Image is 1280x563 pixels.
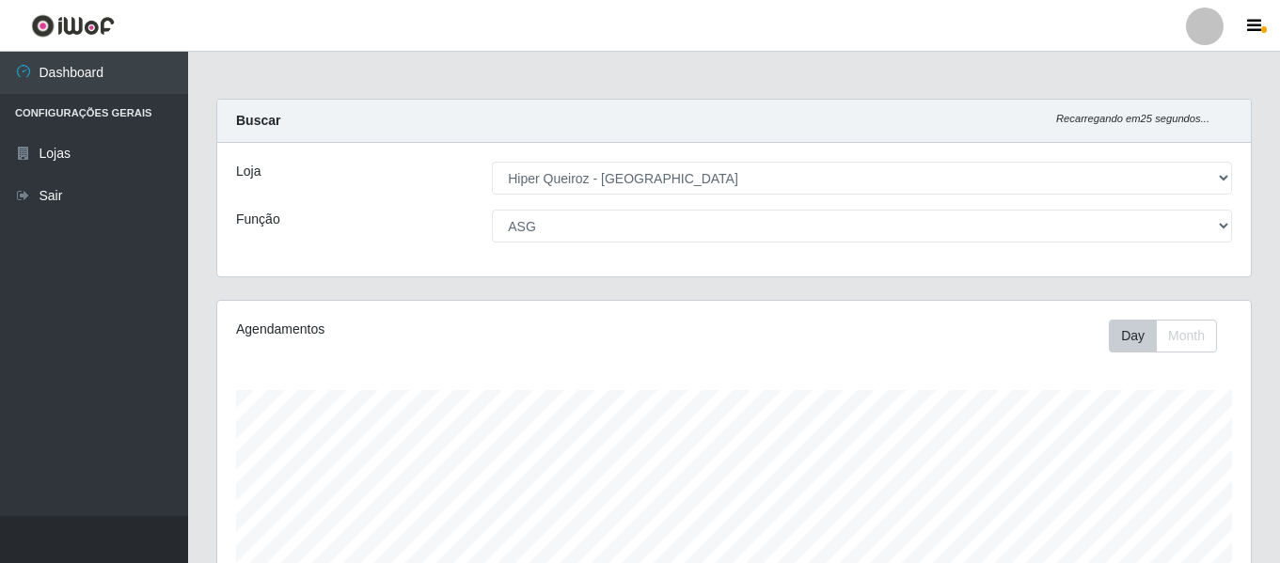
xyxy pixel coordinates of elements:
[236,113,280,128] strong: Buscar
[236,162,261,181] label: Loja
[1109,320,1217,352] div: First group
[1156,320,1217,352] button: Month
[236,210,280,229] label: Função
[31,14,115,38] img: CoreUI Logo
[236,320,635,339] div: Agendamentos
[1109,320,1157,352] button: Day
[1109,320,1232,352] div: Toolbar with button groups
[1056,113,1209,124] i: Recarregando em 25 segundos...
